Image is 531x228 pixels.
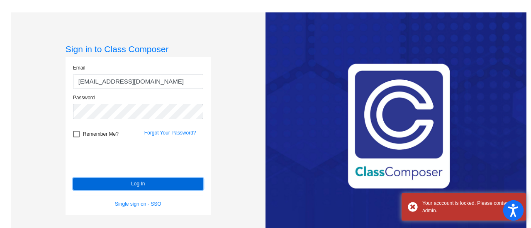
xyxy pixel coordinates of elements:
[422,199,520,214] div: Your acccount is locked. Please contact admin.
[73,142,199,174] iframe: reCAPTCHA
[144,130,196,136] a: Forgot Your Password?
[66,44,211,54] h3: Sign in to Class Composer
[73,94,95,101] label: Password
[73,64,85,72] label: Email
[73,178,203,190] button: Log In
[83,129,119,139] span: Remember Me?
[115,201,161,207] a: Single sign on - SSO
